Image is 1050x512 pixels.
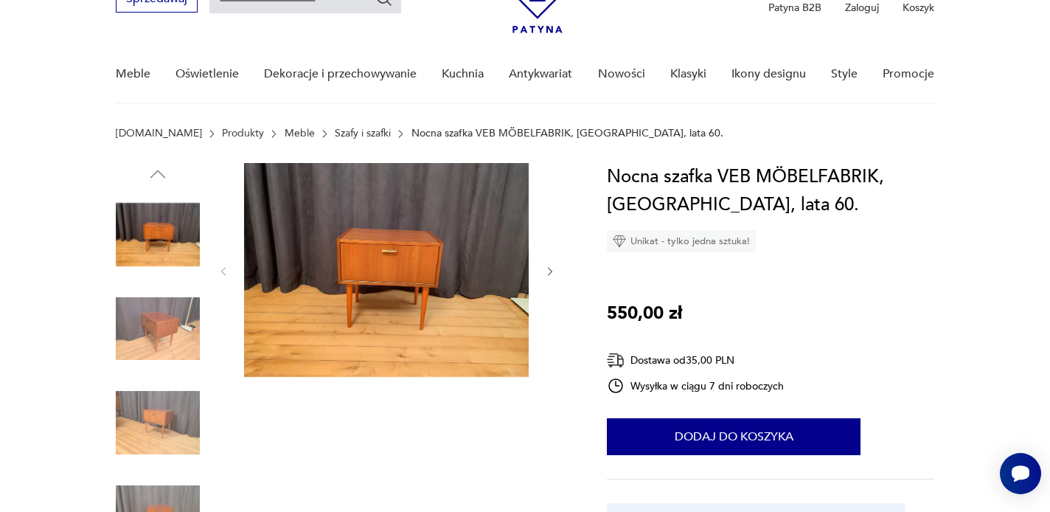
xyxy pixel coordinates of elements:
h1: Nocna szafka VEB MÖBELFABRIK, [GEOGRAPHIC_DATA], lata 60. [607,163,934,219]
a: Promocje [883,46,934,103]
a: Kuchnia [442,46,484,103]
a: Meble [285,128,315,139]
a: [DOMAIN_NAME] [116,128,202,139]
button: Dodaj do koszyka [607,418,860,455]
a: Klasyki [670,46,706,103]
a: Antykwariat [509,46,572,103]
p: Nocna szafka VEB MÖBELFABRIK, [GEOGRAPHIC_DATA], lata 60. [411,128,723,139]
p: Zaloguj [845,1,879,15]
img: Zdjęcie produktu Nocna szafka VEB MÖBELFABRIK, Niemcy, lata 60. [116,193,200,277]
img: Zdjęcie produktu Nocna szafka VEB MÖBELFABRIK, Niemcy, lata 60. [116,287,200,371]
img: Zdjęcie produktu Nocna szafka VEB MÖBELFABRIK, Niemcy, lata 60. [244,163,529,377]
p: 550,00 zł [607,300,682,328]
img: Zdjęcie produktu Nocna szafka VEB MÖBELFABRIK, Niemcy, lata 60. [116,381,200,465]
p: Patyna B2B [768,1,821,15]
div: Wysyłka w ciągu 7 dni roboczych [607,377,784,395]
a: Style [831,46,858,103]
a: Szafy i szafki [335,128,391,139]
a: Ikony designu [731,46,806,103]
div: Unikat - tylko jedna sztuka! [607,230,756,252]
a: Produkty [222,128,264,139]
div: Dostawa od 35,00 PLN [607,351,784,370]
a: Dekoracje i przechowywanie [264,46,417,103]
a: Nowości [598,46,645,103]
a: Meble [116,46,150,103]
iframe: Smartsupp widget button [1000,453,1041,494]
p: Koszyk [903,1,934,15]
a: Oświetlenie [175,46,239,103]
img: Ikona dostawy [607,351,625,370]
img: Ikona diamentu [613,235,626,248]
